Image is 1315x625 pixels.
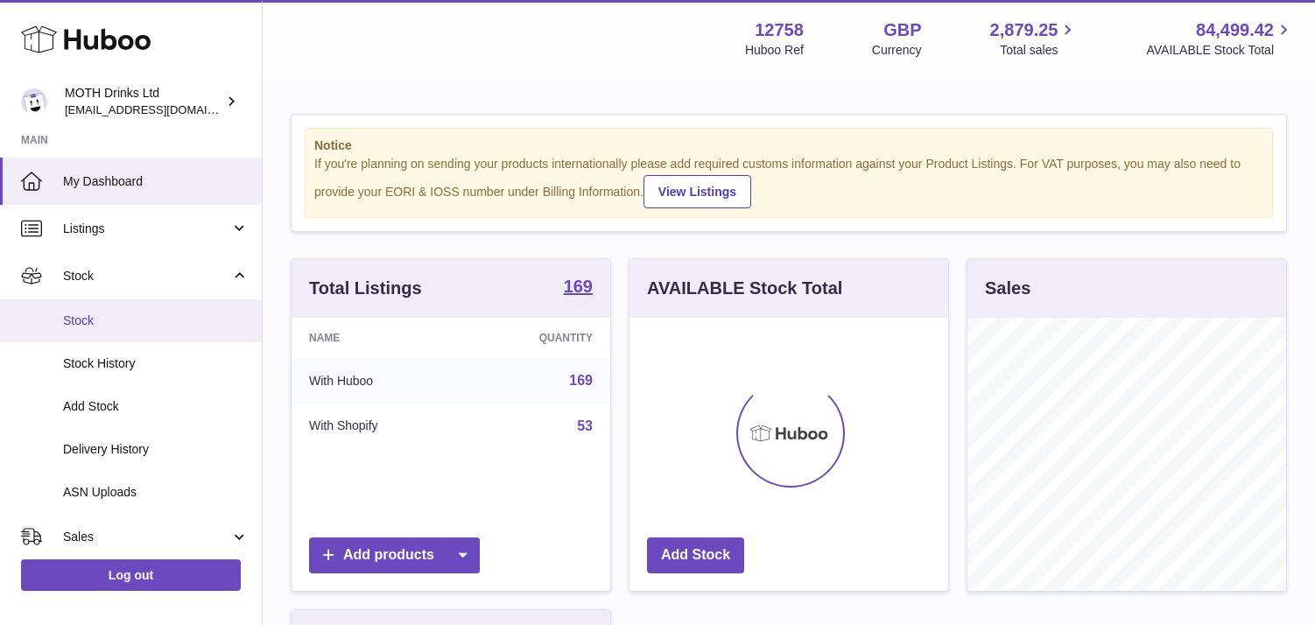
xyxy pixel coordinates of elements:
div: If you're planning on sending your products internationally please add required customs informati... [314,156,1263,208]
span: ASN Uploads [63,484,249,501]
a: 169 [569,373,593,388]
h3: AVAILABLE Stock Total [647,277,842,300]
span: Add Stock [63,398,249,415]
span: My Dashboard [63,173,249,190]
span: [EMAIL_ADDRESS][DOMAIN_NAME] [65,102,257,116]
h3: Sales [985,277,1030,300]
strong: 12758 [755,18,804,42]
img: orders@mothdrinks.com [21,88,47,115]
h3: Total Listings [309,277,422,300]
span: 84,499.42 [1196,18,1274,42]
span: Stock [63,312,249,329]
span: Listings [63,221,230,237]
th: Name [292,318,463,358]
td: With Huboo [292,358,463,404]
a: 84,499.42 AVAILABLE Stock Total [1146,18,1294,59]
th: Quantity [463,318,610,358]
span: Total sales [1000,42,1078,59]
span: Sales [63,529,230,545]
div: Currency [872,42,922,59]
span: 2,879.25 [990,18,1058,42]
div: MOTH Drinks Ltd [65,85,222,118]
span: Stock History [63,355,249,372]
a: Add Stock [647,537,744,573]
span: Delivery History [63,441,249,458]
a: Add products [309,537,480,573]
a: Log out [21,559,241,591]
span: Stock [63,268,230,284]
strong: GBP [883,18,921,42]
a: 53 [577,418,593,433]
strong: Notice [314,137,1263,154]
a: 2,879.25 Total sales [990,18,1079,59]
div: Huboo Ref [745,42,804,59]
td: With Shopify [292,404,463,449]
a: View Listings [643,175,751,208]
a: 169 [564,277,593,298]
strong: 169 [564,277,593,295]
span: AVAILABLE Stock Total [1146,42,1294,59]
